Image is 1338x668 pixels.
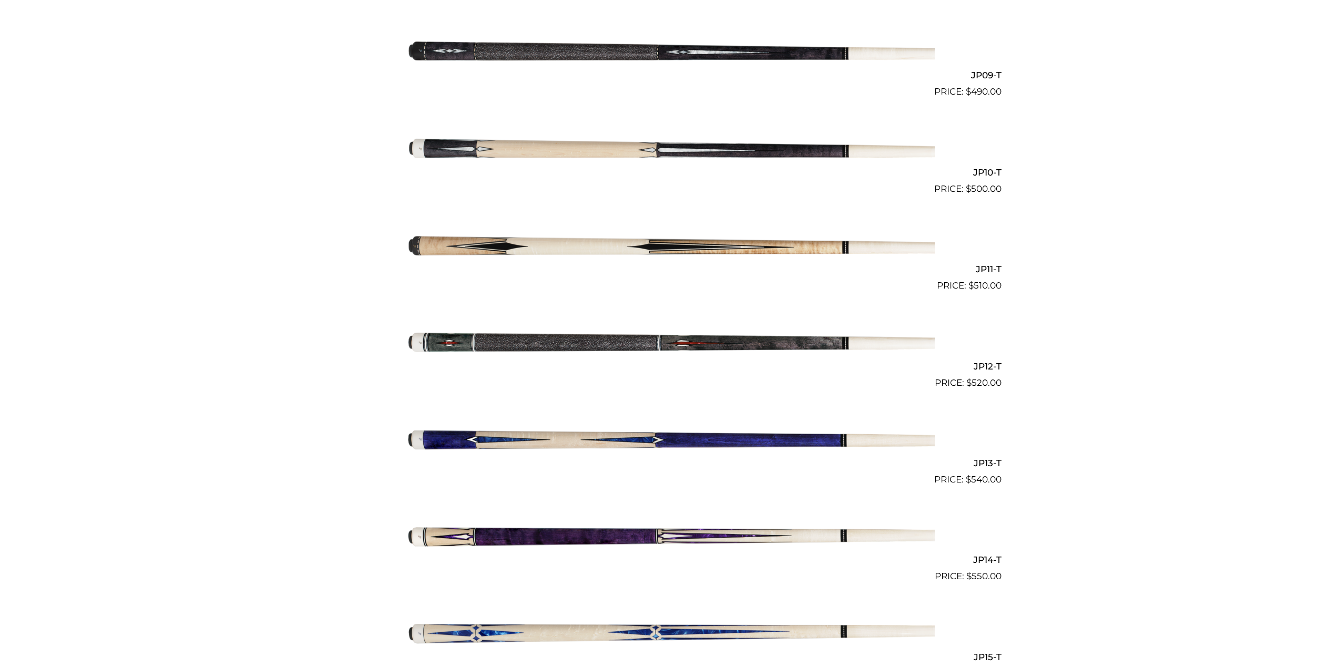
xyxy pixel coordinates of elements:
bdi: 500.00 [966,183,1002,194]
img: JP12-T [404,297,935,385]
bdi: 520.00 [966,377,1002,388]
span: $ [968,280,974,291]
img: JP13-T [404,394,935,482]
img: JP11-T [404,200,935,289]
img: JP14-T [404,491,935,579]
h2: JP13-T [337,454,1002,473]
h2: JP14-T [337,550,1002,570]
h2: JP09-T [337,66,1002,85]
h2: JP10-T [337,162,1002,182]
span: $ [966,474,971,485]
a: JP12-T $520.00 [337,297,1002,389]
a: JP11-T $510.00 [337,200,1002,293]
a: JP13-T $540.00 [337,394,1002,487]
h2: JP12-T [337,356,1002,376]
img: JP09-T [404,6,935,95]
bdi: 510.00 [968,280,1002,291]
span: $ [966,183,971,194]
bdi: 540.00 [966,474,1002,485]
bdi: 550.00 [966,571,1002,581]
bdi: 490.00 [966,86,1002,97]
a: JP14-T $550.00 [337,491,1002,583]
h2: JP11-T [337,260,1002,279]
h2: JP15-T [337,647,1002,666]
span: $ [966,377,972,388]
img: JP10-T [404,103,935,191]
span: $ [966,86,971,97]
a: JP10-T $500.00 [337,103,1002,196]
span: $ [966,571,972,581]
a: JP09-T $490.00 [337,6,1002,99]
